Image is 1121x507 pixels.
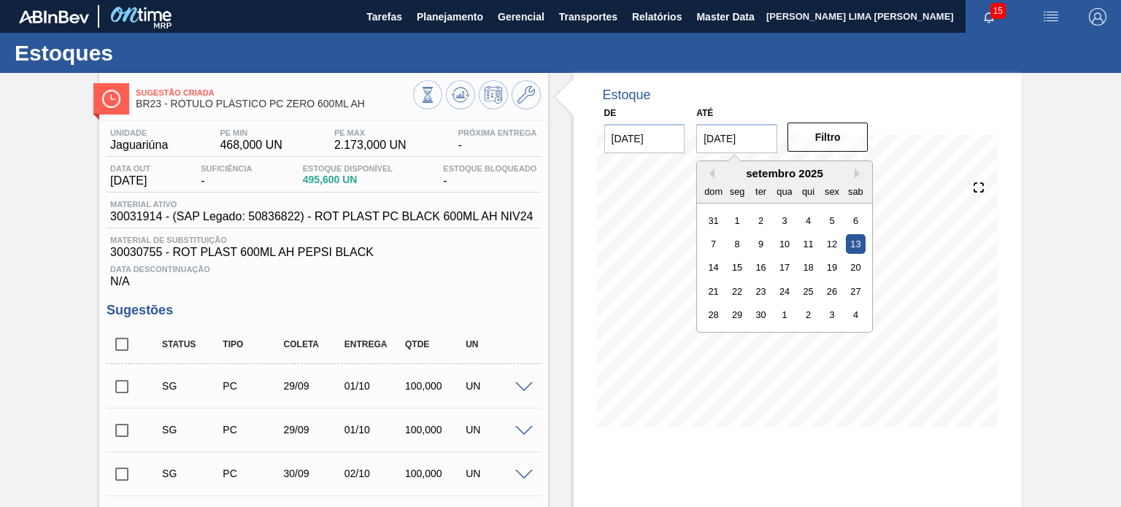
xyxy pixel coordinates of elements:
[462,380,528,392] div: UN
[823,258,842,277] div: Choose sexta-feira, 19 de setembro de 2025
[798,234,818,254] div: Choose quinta-feira, 11 de setembro de 2025
[751,181,771,201] div: ter
[280,424,347,436] div: 29/09/2025
[220,128,282,137] span: PE MIN
[280,339,347,349] div: Coleta
[751,305,771,325] div: Choose terça-feira, 30 de setembro de 2025
[823,282,842,301] div: Choose sexta-feira, 26 de setembro de 2025
[728,210,747,230] div: Choose segunda-feira, 1 de setembro de 2025
[136,88,412,97] span: Sugestão Criada
[443,164,536,173] span: Estoque Bloqueado
[751,258,771,277] div: Choose terça-feira, 16 de setembro de 2025
[334,139,407,152] span: 2.173,000 UN
[603,88,651,103] div: Estoque
[798,258,818,277] div: Choose quinta-feira, 18 de setembro de 2025
[704,181,723,201] div: dom
[219,339,285,349] div: Tipo
[341,424,407,436] div: 01/10/2025
[846,210,866,230] div: Choose sábado, 6 de setembro de 2025
[775,282,795,301] div: Choose quarta-feira, 24 de setembro de 2025
[446,80,475,109] button: Atualizar Gráfico
[728,305,747,325] div: Choose segunda-feira, 29 de setembro de 2025
[220,139,282,152] span: 468,000 UN
[110,265,536,274] span: Data Descontinuação
[413,80,442,109] button: Visão Geral dos Estoques
[401,339,468,349] div: Qtde
[704,258,723,277] div: Choose domingo, 14 de setembro de 2025
[341,339,407,349] div: Entrega
[604,124,685,153] input: dd/mm/yyyy
[775,305,795,325] div: Choose quarta-feira, 1 de outubro de 2025
[197,164,255,187] div: -
[1042,8,1060,26] img: userActions
[498,8,544,26] span: Gerencial
[401,424,468,436] div: 100,000
[696,124,777,153] input: dd/mm/yyyy
[798,210,818,230] div: Choose quinta-feira, 4 de setembro de 2025
[798,181,818,201] div: qui
[158,468,225,479] div: Sugestão Criada
[559,8,617,26] span: Transportes
[366,8,402,26] span: Tarefas
[728,258,747,277] div: Choose segunda-feira, 15 de setembro de 2025
[110,164,150,173] span: Data out
[512,80,541,109] button: Ir ao Master Data / Geral
[846,181,866,201] div: sab
[439,164,540,187] div: -
[846,305,866,325] div: Choose sábado, 4 de outubro de 2025
[458,128,537,137] span: Próxima Entrega
[823,305,842,325] div: Choose sexta-feira, 3 de outubro de 2025
[751,210,771,230] div: Choose terça-feira, 2 de setembro de 2025
[823,234,842,254] div: Choose sexta-feira, 12 de setembro de 2025
[751,234,771,254] div: Choose terça-feira, 9 de setembro de 2025
[110,200,533,209] span: Material ativo
[201,164,252,173] span: Suficiência
[798,282,818,301] div: Choose quinta-feira, 25 de setembro de 2025
[110,174,150,187] span: [DATE]
[136,98,412,109] span: BR23 - RÓTULO PLÁSTICO PC ZERO 600ML AH
[479,80,508,109] button: Programar Estoque
[704,282,723,301] div: Choose domingo, 21 de setembro de 2025
[158,380,225,392] div: Sugestão Criada
[846,282,866,301] div: Choose sábado, 27 de setembro de 2025
[632,8,682,26] span: Relatórios
[798,305,818,325] div: Choose quinta-feira, 2 de outubro de 2025
[604,108,617,118] label: De
[219,424,285,436] div: Pedido de Compra
[787,123,868,152] button: Filtro
[823,210,842,230] div: Choose sexta-feira, 5 de setembro de 2025
[855,169,865,179] button: Next Month
[110,210,533,223] span: 30031914 - (SAP Legado: 50836822) - ROT PLAST PC BLACK 600ML AH NIV24
[401,468,468,479] div: 100,000
[110,139,168,152] span: Jaguariúna
[704,169,714,179] button: Previous Month
[462,468,528,479] div: UN
[110,236,536,244] span: Material de Substituição
[1089,8,1106,26] img: Logout
[846,234,866,254] div: Choose sábado, 13 de setembro de 2025
[107,303,540,318] h3: Sugestões
[15,44,274,61] h1: Estoques
[704,210,723,230] div: Choose domingo, 31 de agosto de 2025
[775,234,795,254] div: Choose quarta-feira, 10 de setembro de 2025
[303,164,393,173] span: Estoque Disponível
[19,10,89,23] img: TNhmsLtSVTkK8tSr43FrP2fwEKptu5GPRR3wAAAABJRU5ErkJggg==
[280,380,347,392] div: 29/09/2025
[219,380,285,392] div: Pedido de Compra
[219,468,285,479] div: Pedido de Compra
[704,234,723,254] div: Choose domingo, 7 de setembro de 2025
[823,181,842,201] div: sex
[107,259,540,288] div: N/A
[990,3,1006,19] span: 15
[728,282,747,301] div: Choose segunda-feira, 22 de setembro de 2025
[702,209,868,327] div: month 2025-09
[462,339,528,349] div: UN
[158,339,225,349] div: Status
[704,305,723,325] div: Choose domingo, 28 de setembro de 2025
[728,234,747,254] div: Choose segunda-feira, 8 de setembro de 2025
[455,128,541,152] div: -
[696,108,713,118] label: Até
[417,8,483,26] span: Planejamento
[102,90,120,108] img: Ícone
[846,258,866,277] div: Choose sábado, 20 de setembro de 2025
